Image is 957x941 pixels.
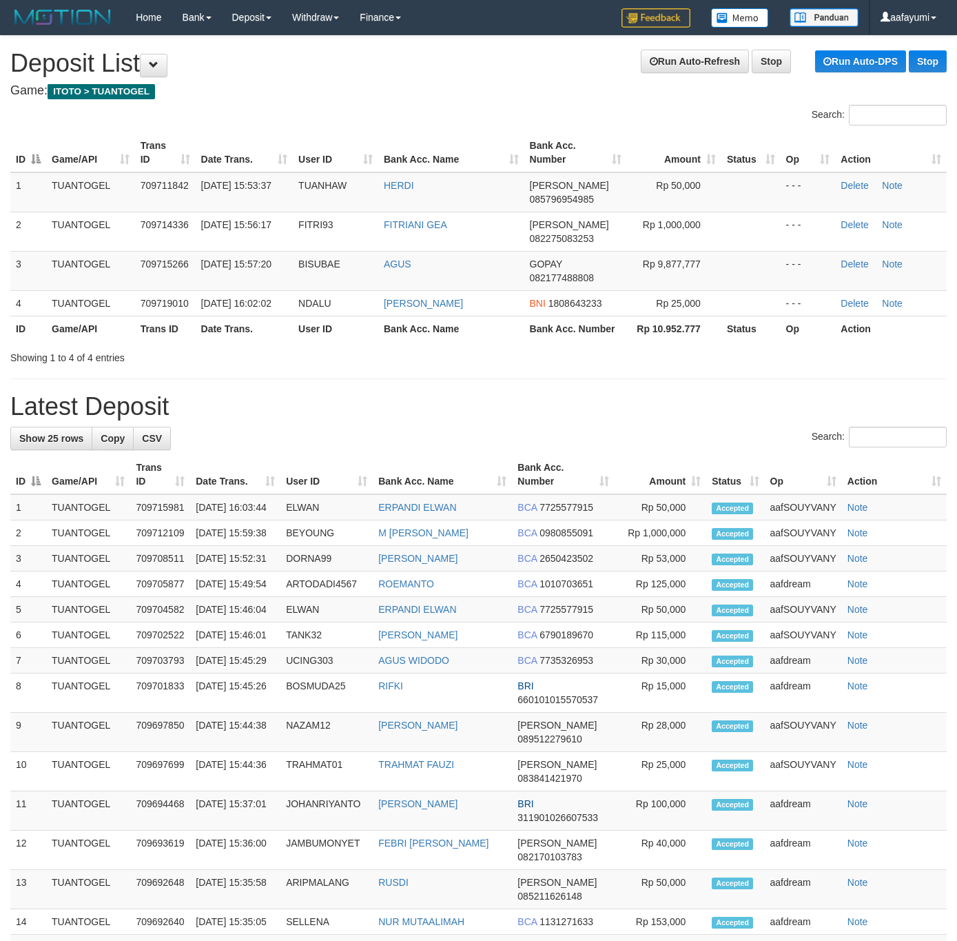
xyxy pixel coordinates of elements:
[548,298,602,309] span: Copy 1808643233 to clipboard
[280,870,373,909] td: ARIPMALANG
[841,259,868,270] a: Delete
[765,623,842,648] td: aafSOUYVANY
[847,604,868,615] a: Note
[135,316,196,341] th: Trans ID
[847,502,868,513] a: Note
[524,133,628,172] th: Bank Acc. Number: activate to sort column ascending
[847,527,868,538] a: Note
[530,233,594,244] span: Copy 082275083253 to clipboard
[712,799,753,811] span: Accepted
[712,720,753,732] span: Accepted
[539,916,593,927] span: Copy 1131271633 to clipboard
[190,623,280,648] td: [DATE] 15:46:01
[10,316,46,341] th: ID
[841,219,868,230] a: Delete
[539,629,593,640] span: Copy 6790189670 to clipboard
[10,50,947,77] h1: Deposit List
[615,520,706,546] td: Rp 1,000,000
[615,870,706,909] td: Rp 50,000
[765,752,842,791] td: aafSOUYVANY
[190,713,280,752] td: [DATE] 15:44:38
[530,272,594,283] span: Copy 082177488808 to clipboard
[706,455,764,494] th: Status: activate to sort column ascending
[765,455,842,494] th: Op: activate to sort column ascending
[190,571,280,597] td: [DATE] 15:49:54
[615,713,706,752] td: Rp 28,000
[10,520,46,546] td: 2
[201,180,271,191] span: [DATE] 15:53:37
[539,655,593,666] span: Copy 7735326953 to clipboard
[721,316,781,341] th: Status
[615,623,706,648] td: Rp 115,000
[46,172,135,212] td: TUANTOGEL
[10,546,46,571] td: 3
[711,8,769,28] img: Button%20Memo.svg
[298,219,333,230] span: FITRI93
[882,259,903,270] a: Note
[190,520,280,546] td: [DATE] 15:59:38
[92,427,134,450] a: Copy
[530,298,546,309] span: BNI
[512,455,615,494] th: Bank Acc. Number: activate to sort column ascending
[643,259,701,270] span: Rp 9,877,777
[812,427,947,447] label: Search:
[384,180,414,191] a: HERDI
[517,773,582,784] span: Copy 083841421970 to clipboard
[46,520,130,546] td: TUANTOGEL
[298,259,340,270] span: BISUBAE
[46,791,130,831] td: TUANTOGEL
[130,520,190,546] td: 709712109
[130,571,190,597] td: 709705877
[10,791,46,831] td: 11
[712,838,753,850] span: Accepted
[847,655,868,666] a: Note
[384,298,463,309] a: [PERSON_NAME]
[378,916,464,927] a: NUR MUTAALIMAH
[781,290,836,316] td: - - -
[280,623,373,648] td: TANK32
[781,316,836,341] th: Op
[621,8,690,28] img: Feedback.jpg
[10,84,947,98] h4: Game:
[539,553,593,564] span: Copy 2650423502 to clipboard
[280,674,373,713] td: BOSMUDA25
[10,133,46,172] th: ID: activate to sort column descending
[765,494,842,520] td: aafSOUYVANY
[378,720,457,731] a: [PERSON_NAME]
[378,838,488,849] a: FEBRI [PERSON_NAME]
[190,870,280,909] td: [DATE] 15:35:58
[130,494,190,520] td: 709715981
[130,909,190,935] td: 709692640
[765,791,842,831] td: aafdream
[10,648,46,674] td: 7
[378,798,457,809] a: [PERSON_NAME]
[130,648,190,674] td: 709703793
[10,623,46,648] td: 6
[10,713,46,752] td: 9
[643,219,701,230] span: Rp 1,000,000
[517,680,533,691] span: BRI
[615,546,706,571] td: Rp 53,000
[517,578,537,589] span: BCA
[765,648,842,674] td: aafdream
[765,909,842,935] td: aafdream
[201,219,271,230] span: [DATE] 15:56:17
[280,520,373,546] td: BEYOUNG
[130,752,190,791] td: 709697699
[765,713,842,752] td: aafSOUYVANY
[196,133,294,172] th: Date Trans.: activate to sort column ascending
[815,50,906,72] a: Run Auto-DPS
[293,133,378,172] th: User ID: activate to sort column ascending
[909,50,947,72] a: Stop
[10,571,46,597] td: 4
[530,180,609,191] span: [PERSON_NAME]
[378,527,469,538] a: M [PERSON_NAME]
[530,194,594,205] span: Copy 085796954985 to clipboard
[280,455,373,494] th: User ID: activate to sort column ascending
[847,629,868,640] a: Note
[190,831,280,870] td: [DATE] 15:36:00
[721,133,781,172] th: Status: activate to sort column ascending
[847,720,868,731] a: Note
[141,219,189,230] span: 709714336
[712,878,753,889] span: Accepted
